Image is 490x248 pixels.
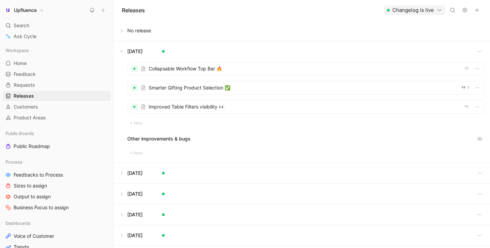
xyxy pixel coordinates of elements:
[14,32,36,40] span: Ask Cycle
[467,86,469,90] span: 1
[127,119,145,127] button: New
[3,128,111,151] div: Public BoardsPublic Roadmap
[122,6,145,14] h1: Releases
[3,128,111,138] div: Public Boards
[3,157,111,167] div: Process
[14,7,37,13] h1: Upfluence
[5,159,22,165] span: Process
[14,60,27,67] span: Home
[127,149,145,157] button: New
[14,82,35,88] span: Requests
[3,91,111,101] a: Releases
[14,182,47,189] span: Sizes to assign
[14,143,50,150] span: Public Roadmap
[3,69,111,79] a: Feedback
[3,5,46,15] button: UpfluenceUpfluence
[3,170,111,180] a: Feedbacks to Process
[384,5,445,15] button: Changelog is live
[3,202,111,213] a: Business Focus to assign
[14,193,51,200] span: Output to assign
[3,80,111,90] a: Requests
[14,204,69,211] span: Business Focus to assign
[5,47,29,54] span: Workspace
[14,71,36,78] span: Feedback
[4,7,11,14] img: Upfluence
[3,231,111,241] a: Voice of Customer
[3,192,111,202] a: Output to assign
[5,130,34,137] span: Public Boards
[460,84,471,92] button: 1
[14,103,38,110] span: Customers
[14,93,34,99] span: Releases
[3,157,111,213] div: ProcessFeedbacks to ProcessSizes to assignOutput to assignBusiness Focus to assign
[3,45,111,55] div: Workspace
[3,102,111,112] a: Customers
[14,233,54,239] span: Voice of Customer
[14,21,29,30] span: Search
[5,220,31,227] span: Dashboards
[14,114,46,121] span: Product Areas
[3,141,111,151] a: Public Roadmap
[3,181,111,191] a: Sizes to assign
[14,171,63,178] span: Feedbacks to Process
[3,20,111,31] div: Search
[3,58,111,68] a: Home
[3,31,111,42] a: Ask Cycle
[3,113,111,123] a: Product Areas
[127,134,485,144] div: Other improvements & bugs
[3,218,111,228] div: Dashboards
